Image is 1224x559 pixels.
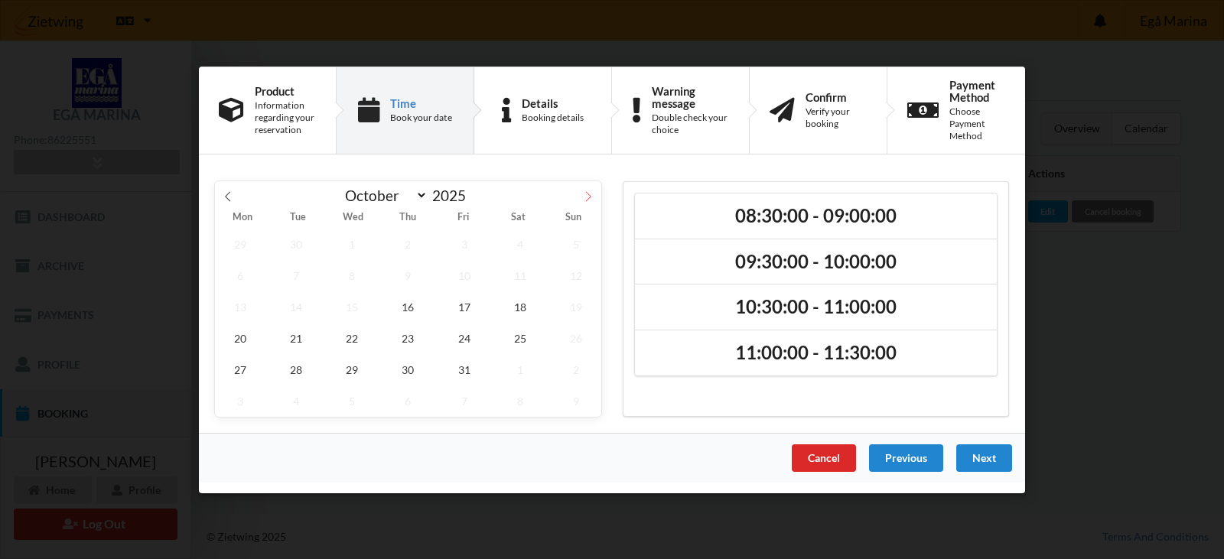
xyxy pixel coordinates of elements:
[949,78,1005,102] div: Payment Method
[646,249,986,273] h2: 09:30:00 - 10:00:00
[327,259,377,291] span: October 8, 2025
[338,186,428,205] select: Month
[495,385,545,416] span: November 8, 2025
[439,228,490,259] span: October 3, 2025
[551,291,601,322] span: October 19, 2025
[551,353,601,385] span: November 2, 2025
[215,259,265,291] span: October 6, 2025
[652,84,729,109] div: Warning message
[806,106,867,130] div: Verify your booking
[327,353,377,385] span: October 29, 2025
[215,322,265,353] span: October 20, 2025
[271,291,321,322] span: October 14, 2025
[383,228,434,259] span: October 2, 2025
[495,259,545,291] span: October 11, 2025
[390,96,452,109] div: Time
[215,213,270,223] span: Mon
[271,353,321,385] span: October 28, 2025
[270,213,325,223] span: Tue
[383,353,434,385] span: October 30, 2025
[327,322,377,353] span: October 22, 2025
[380,213,435,223] span: Thu
[383,322,434,353] span: October 23, 2025
[439,322,490,353] span: October 24, 2025
[215,353,265,385] span: October 27, 2025
[215,385,265,416] span: November 3, 2025
[215,291,265,322] span: October 13, 2025
[255,84,316,96] div: Product
[327,291,377,322] span: October 15, 2025
[646,203,986,227] h2: 08:30:00 - 09:00:00
[495,353,545,385] span: November 1, 2025
[551,322,601,353] span: October 26, 2025
[439,291,490,322] span: October 17, 2025
[255,99,316,136] div: Information regarding your reservation
[390,112,452,124] div: Book your date
[551,228,601,259] span: October 5, 2025
[792,444,856,471] div: Cancel
[652,112,729,136] div: Double check your choice
[522,96,584,109] div: Details
[428,187,478,204] input: Year
[949,106,1005,142] div: Choose Payment Method
[271,322,321,353] span: October 21, 2025
[325,213,380,223] span: Wed
[551,385,601,416] span: November 9, 2025
[436,213,491,223] span: Fri
[383,291,434,322] span: October 16, 2025
[551,259,601,291] span: October 12, 2025
[646,341,986,365] h2: 11:00:00 - 11:30:00
[495,228,545,259] span: October 4, 2025
[439,259,490,291] span: October 10, 2025
[439,353,490,385] span: October 31, 2025
[327,228,377,259] span: October 1, 2025
[869,444,943,471] div: Previous
[646,295,986,319] h2: 10:30:00 - 11:00:00
[439,385,490,416] span: November 7, 2025
[956,444,1012,471] div: Next
[271,385,321,416] span: November 4, 2025
[495,291,545,322] span: October 18, 2025
[806,90,867,102] div: Confirm
[495,322,545,353] span: October 25, 2025
[271,259,321,291] span: October 7, 2025
[522,112,584,124] div: Booking details
[383,385,434,416] span: November 6, 2025
[271,228,321,259] span: September 30, 2025
[546,213,601,223] span: Sun
[383,259,434,291] span: October 9, 2025
[491,213,546,223] span: Sat
[327,385,377,416] span: November 5, 2025
[215,228,265,259] span: September 29, 2025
